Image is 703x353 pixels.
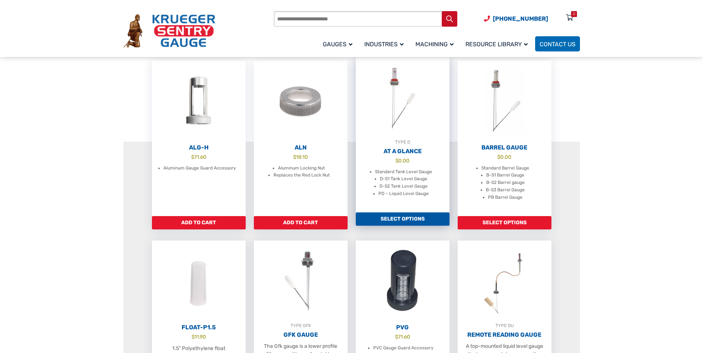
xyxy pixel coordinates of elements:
[123,14,215,48] img: Krueger Sentry Gauge
[254,322,348,329] div: TYPE GFK
[356,148,450,155] h2: At A Glance
[356,324,450,331] h2: PVG
[484,14,548,23] a: Phone Number (920) 434-8860
[254,144,348,151] h2: ALN
[254,61,348,142] img: ALN
[356,241,450,322] img: PVG
[192,334,195,340] span: $
[486,172,524,179] li: B-S1 Barrel Gauge
[535,36,580,51] a: Contact Us
[415,41,454,48] span: Machining
[488,194,523,201] li: PB Barrel Gauge
[458,216,551,229] a: Add to cart: “Barrel Gauge”
[395,158,398,164] span: $
[152,61,246,216] a: ALG-H $71.60 Aluminum Gauge Guard Accessory
[356,57,450,138] img: At A Glance
[540,41,576,48] span: Contact Us
[458,144,551,151] h2: Barrel Gauge
[192,334,206,340] bdi: 11.90
[375,168,432,176] li: Standard Tank Level Gauge
[493,15,548,22] span: [PHONE_NUMBER]
[323,41,352,48] span: Gauges
[486,179,525,186] li: B-S2 Barrel gauge
[293,154,296,160] span: $
[254,61,348,216] a: ALN $18.10 Aluminum Locking Nut Replaces the Red Lock Nut
[364,41,404,48] span: Industries
[481,165,529,172] li: Standard Barrel Gauge
[373,344,434,352] li: PVC Gauge Guard Accessory
[497,154,500,160] span: $
[465,41,528,48] span: Resource Library
[356,138,450,146] div: TYPE D
[254,216,348,229] a: Add to cart: “ALN”
[254,331,348,339] h2: GFK Gauge
[152,241,246,322] img: Float-P1.5
[152,216,246,229] a: Add to cart: “ALG-H”
[458,322,551,329] div: TYPE DU
[191,154,206,160] bdi: 71.60
[458,241,551,322] img: Remote Reading Gauge
[152,144,246,151] h2: ALG-H
[318,35,360,53] a: Gauges
[278,165,325,172] li: Aluminum Locking Nut
[191,154,194,160] span: $
[395,158,409,164] bdi: 0.00
[163,165,236,172] li: Aluminum Gauge Guard Accessory
[152,61,246,142] img: ALG-OF
[395,334,398,340] span: $
[379,183,428,190] li: D-S2 Tank Level Gauge
[356,57,450,212] a: TYPE DAt A Glance $0.00 Standard Tank Level Gauge D-S1 Tank Level Gauge D-S2 Tank Level Gauge PD ...
[573,11,575,17] div: 0
[497,154,511,160] bdi: 0.00
[273,172,330,179] li: Replaces the Red Lock Nut
[293,154,308,160] bdi: 18.10
[461,35,535,53] a: Resource Library
[458,331,551,339] h2: Remote Reading Gauge
[356,212,450,226] a: Add to cart: “At A Glance”
[254,241,348,322] img: GFK Gauge
[380,175,427,183] li: D-S1 Tank Level Gauge
[411,35,461,53] a: Machining
[458,61,551,216] a: Barrel Gauge $0.00 Standard Barrel Gauge B-S1 Barrel Gauge B-S2 Barrel gauge B-S3 Barrel Gauge PB...
[360,35,411,53] a: Industries
[458,61,551,142] img: Barrel Gauge
[378,190,429,198] li: PD – Liquid Level Gauge
[152,324,246,331] h2: Float-P1.5
[486,186,525,194] li: B-S3 Barrel Gauge
[395,334,410,340] bdi: 71.60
